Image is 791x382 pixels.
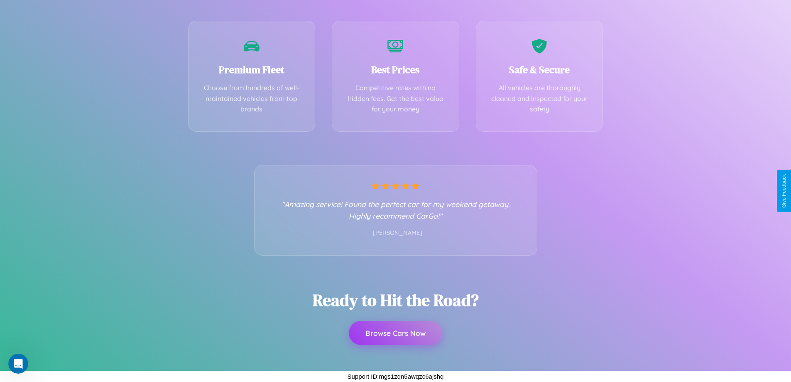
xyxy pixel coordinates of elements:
[201,83,303,115] p: Choose from hundreds of well-maintained vehicles from top brands
[271,198,520,222] p: "Amazing service! Found the perfect car for my weekend getaway. Highly recommend CarGo!"
[348,371,444,382] p: Support ID: mgs1zqn5awqzc6ajshq
[489,63,590,76] h3: Safe & Secure
[345,63,446,76] h3: Best Prices
[345,83,446,115] p: Competitive rates with no hidden fees. Get the best value for your money
[489,83,590,115] p: All vehicles are thoroughly cleaned and inspected for your safety
[313,289,479,311] h2: Ready to Hit the Road?
[201,63,303,76] h3: Premium Fleet
[8,354,28,374] iframe: Intercom live chat
[781,174,787,208] div: Give Feedback
[271,228,520,239] p: - [PERSON_NAME]
[349,321,442,345] button: Browse Cars Now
